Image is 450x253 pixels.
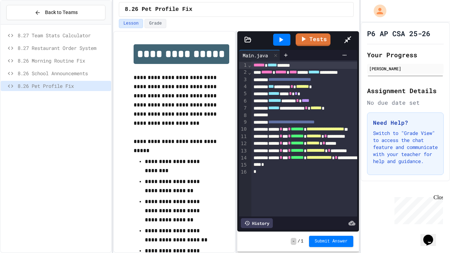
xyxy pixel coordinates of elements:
button: Grade [144,19,166,28]
button: Lesson [119,19,143,28]
div: 8 [239,112,248,119]
div: 5 [239,90,248,97]
span: 8.26 Morning Routine Fix [18,57,108,64]
span: 8.27 Restaurant Order System [18,44,108,52]
iframe: chat widget [420,225,443,246]
div: 2 [239,69,248,76]
div: 3 [239,76,248,83]
button: Submit Answer [309,236,353,247]
div: 13 [239,148,248,155]
div: 15 [239,162,248,169]
div: 9 [239,119,248,126]
div: 4 [239,83,248,90]
div: 14 [239,155,248,162]
div: 11 [239,133,248,140]
div: 10 [239,126,248,133]
div: 12 [239,140,248,147]
span: - [291,238,296,245]
div: Main.java [239,52,271,59]
h3: Need Help? [373,118,438,127]
div: 7 [239,105,248,112]
div: 1 [239,62,248,69]
span: 8.26 School Announcements [18,70,108,77]
div: 16 [239,169,248,176]
h1: P6 AP CSA 25-26 [367,28,430,38]
span: Submit Answer [315,239,348,244]
iframe: chat widget [392,194,443,224]
button: Back to Teams [6,5,105,20]
div: No due date set [367,98,444,107]
div: 6 [239,98,248,105]
div: [PERSON_NAME] [369,65,442,72]
span: Fold line [248,62,251,68]
div: History [241,218,273,228]
span: / [298,239,300,244]
a: Tests [296,33,330,46]
div: Chat with us now!Close [3,3,49,45]
span: 8.26 Pet Profile Fix [125,5,192,14]
p: Switch to "Grade View" to access the chat feature and communicate with your teacher for help and ... [373,130,438,165]
div: Main.java [239,50,280,60]
span: Fold line [248,70,251,75]
h2: Assignment Details [367,86,444,96]
div: My Account [366,3,388,19]
span: 1 [301,239,303,244]
span: 8.27 Team Stats Calculator [18,32,108,39]
h2: Your Progress [367,50,444,60]
span: 8.26 Pet Profile Fix [18,82,108,90]
span: Back to Teams [45,9,78,16]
